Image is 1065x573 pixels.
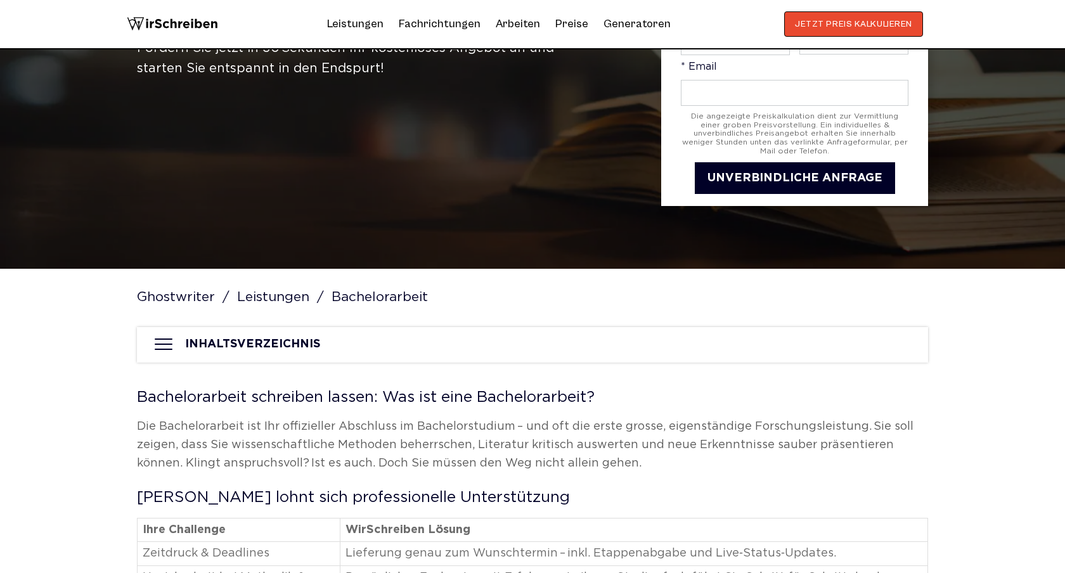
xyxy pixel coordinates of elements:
[340,518,927,542] th: WirSchreiben Lösung
[681,61,908,105] label: * Email
[681,112,908,156] div: Die angezeigte Preiskalkulation dient zur Vermittlung einer groben Preisvorstellung. Ein individu...
[138,542,340,566] td: Zeitdruck & Deadlines
[681,80,908,106] input: * Email
[127,11,218,37] img: logo wirschreiben
[555,17,588,30] a: Preise
[496,14,540,34] a: Arbeiten
[784,11,923,37] button: JETZT PREIS KALKULIEREN
[137,292,234,303] a: Ghostwriter
[327,14,384,34] a: Leistungen
[138,518,340,542] th: Ihre Challenge
[707,173,882,183] span: UNVERBINDLICHE ANFRAGE
[185,338,321,351] div: INHALTSVERZEICHNIS
[137,490,928,505] h2: [PERSON_NAME] lohnt sich professionelle Unterstützung
[399,14,481,34] a: Fachrichtungen
[695,162,895,195] button: UNVERBINDLICHE ANFRAGE
[137,418,928,472] p: Die Bachelorarbeit ist Ihr offizieller Abschluss im Bachelorstudium – und oft die erste grosse, e...
[237,292,328,303] a: Leistungen
[340,542,927,566] td: Lieferung genau zum Wunschtermin – inkl. Etappen­abgabe und Live‑Status‑Updates.
[137,390,928,405] h2: Bachelorarbeit schreiben lassen: Was ist eine Bachelorarbeit?
[603,14,671,34] a: Generatoren
[332,292,432,303] span: Bachelorarbeit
